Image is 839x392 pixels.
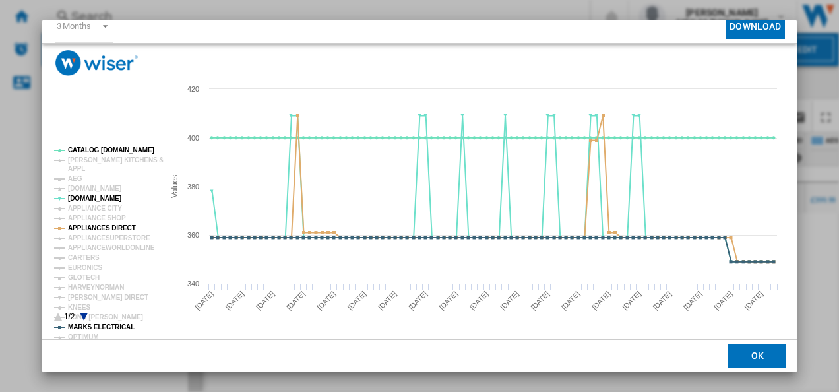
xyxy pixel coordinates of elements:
tspan: OPTIMUM [68,333,99,341]
tspan: [DATE] [407,290,429,311]
tspan: HARVEYNORMAN [68,284,124,291]
tspan: [DATE] [346,290,367,311]
text: 1/2 [64,312,75,321]
tspan: APPLIANCE SHOP [68,214,126,222]
tspan: [DATE] [193,290,215,311]
tspan: [DATE] [376,290,398,311]
tspan: [DATE] [315,290,337,311]
tspan: [DATE] [651,290,673,311]
tspan: [PERSON_NAME] DIRECT [68,294,148,301]
tspan: APPL [68,165,85,172]
tspan: 340 [187,280,199,288]
tspan: CARTERS [68,254,100,261]
tspan: 420 [187,85,199,93]
button: OK [728,344,786,368]
tspan: [DATE] [254,290,276,311]
tspan: [DATE] [499,290,520,311]
tspan: Values [170,175,179,198]
tspan: [DOMAIN_NAME] [68,185,121,192]
tspan: AEG [68,175,82,182]
tspan: [PERSON_NAME] KITCHENS & [68,156,164,164]
tspan: [DATE] [468,290,489,311]
tspan: [DATE] [681,290,703,311]
tspan: APPLIANCE CITY [68,205,122,212]
tspan: [DOMAIN_NAME] [68,195,121,202]
tspan: CATALOG [DOMAIN_NAME] [68,147,154,154]
tspan: 400 [187,134,199,142]
tspan: [DATE] [285,290,307,311]
tspan: APPLIANCES DIRECT [68,224,136,232]
tspan: EURONICS [68,264,102,271]
tspan: [DATE] [559,290,581,311]
img: logo_wiser_300x94.png [55,50,138,76]
tspan: 360 [187,231,199,239]
tspan: [DATE] [743,290,764,311]
tspan: MARKS ELECTRICAL [68,323,135,331]
tspan: [DATE] [712,290,734,311]
tspan: LONG [PERSON_NAME] [68,313,143,321]
tspan: [DATE] [621,290,642,311]
tspan: APPLIANCESUPERSTORE [68,234,150,242]
tspan: KNEES [68,304,90,311]
tspan: [DATE] [529,290,551,311]
tspan: GLOTECH [68,274,100,281]
button: Download [726,15,785,39]
tspan: [DATE] [437,290,459,311]
md-dialog: Product popup [42,20,797,373]
div: 3 Months [57,21,91,31]
tspan: [DATE] [590,290,611,311]
tspan: 380 [187,183,199,191]
tspan: [DATE] [224,290,245,311]
tspan: APPLIANCEWORLDONLINE [68,244,155,251]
